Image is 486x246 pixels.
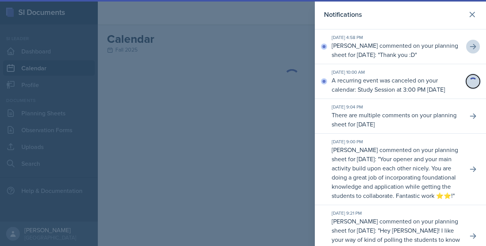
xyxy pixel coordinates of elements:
h2: Notifications [324,9,362,20]
div: [DATE] 9:04 PM [332,104,462,110]
div: [DATE] 10:00 AM [332,69,462,76]
div: [DATE] 9:21 PM [332,210,462,217]
p: Your opener and your main activity build upon each other nicely. You are doing a great job of inc... [332,155,456,200]
p: [PERSON_NAME] commented on your planning sheet for [DATE]: " " [332,145,462,200]
p: [PERSON_NAME] commented on your planning sheet for [DATE]: " " [332,41,462,59]
p: A recurring event was canceled on your calendar: Study Session at 3:00 PM [DATE] [332,76,462,94]
p: Thank you :D [380,50,415,59]
div: [DATE] 4:58 PM [332,34,462,41]
div: [DATE] 9:00 PM [332,138,462,145]
p: There are multiple comments on your planning sheet for [DATE] [332,110,462,129]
